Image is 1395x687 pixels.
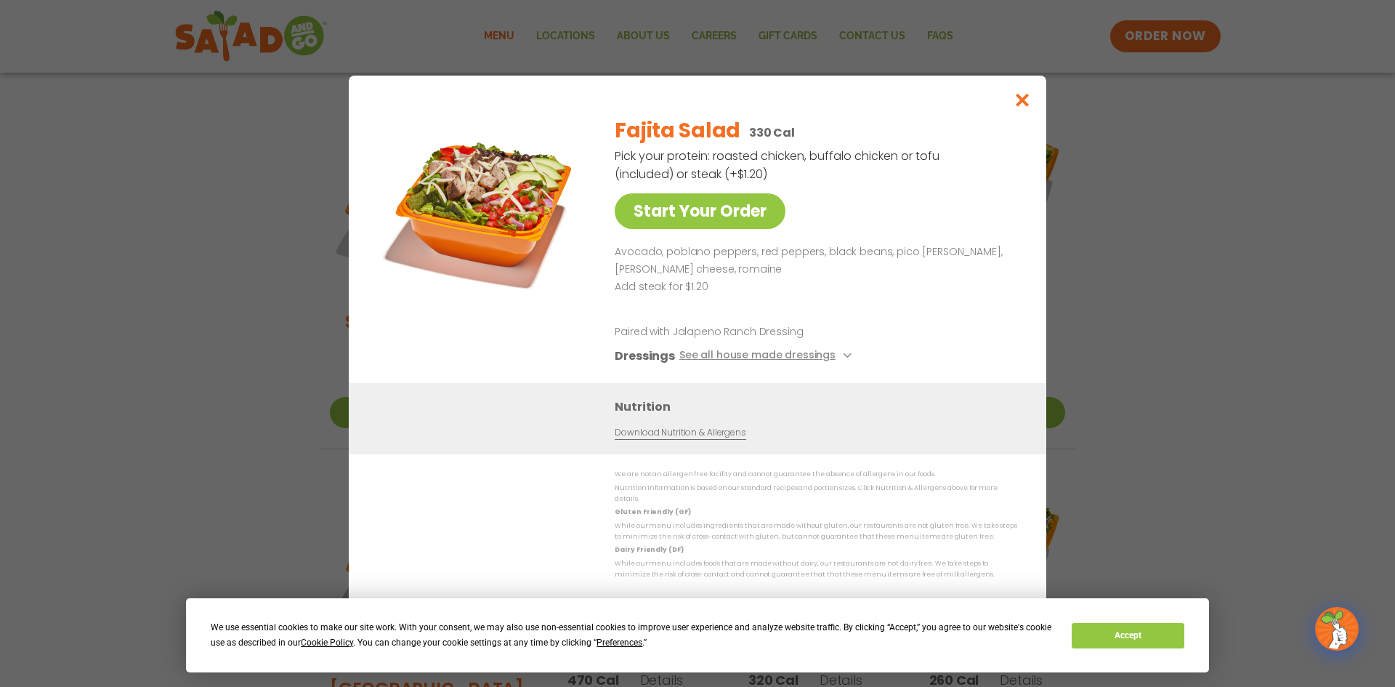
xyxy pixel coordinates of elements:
div: We use essential cookies to make our site work. With your consent, we may also use non-essential ... [211,620,1054,651]
a: Start Your Order [615,193,785,229]
div: Cookie Consent Prompt [186,598,1209,672]
img: wpChatIcon [1317,608,1357,649]
p: We are not an allergen free facility and cannot guarantee the absence of allergens in our foods. [615,469,1017,480]
h3: Nutrition [615,398,1024,416]
span: Preferences [597,638,642,648]
img: Featured product photo for Fajita Salad [381,105,585,308]
button: Close modal [999,76,1046,124]
p: Pick your protein: roasted chicken, buffalo chicken or tofu (included) or steak (+$1.20) [615,147,942,183]
p: Paired with Jalapeno Ranch Dressing [615,324,883,340]
p: Nutrition information is based on our standard recipes and portion sizes. Click Nutrition & Aller... [615,483,1017,505]
button: See all house made dressings [679,347,856,365]
p: 330 Cal [749,124,795,142]
h3: Dressings [615,347,675,365]
h2: Fajita Salad [615,116,740,146]
p: Avocado, poblano peppers, red peppers, black beans, pico [PERSON_NAME], [PERSON_NAME] cheese, rom... [615,244,1011,278]
button: Accept [1072,623,1184,648]
p: While our menu includes foods that are made without dairy, our restaurants are not dairy free. We... [615,558,1017,580]
p: While our menu includes ingredients that are made without gluten, our restaurants are not gluten ... [615,521,1017,543]
strong: Dairy Friendly (DF) [615,545,683,554]
strong: Gluten Friendly (GF) [615,507,690,516]
span: Cookie Policy [301,638,353,648]
p: Add steak for $1.20 [615,278,1011,296]
a: Download Nutrition & Allergens [615,426,745,440]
